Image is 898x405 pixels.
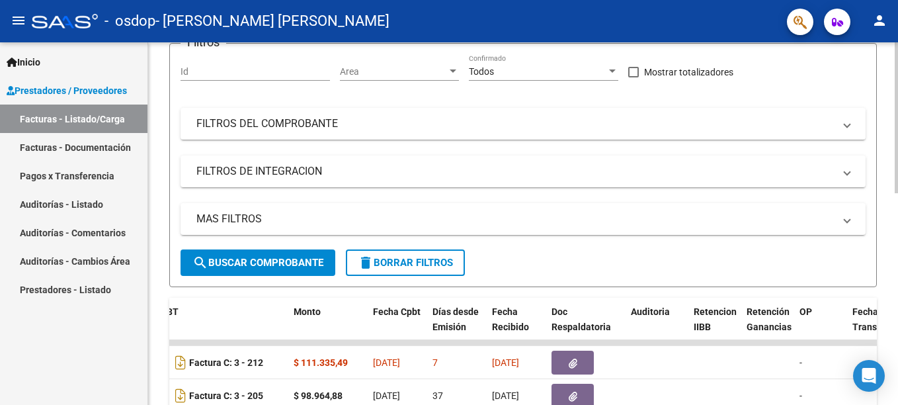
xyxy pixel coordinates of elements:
datatable-header-cell: Fecha Cpbt [368,298,427,356]
button: Buscar Comprobante [181,249,335,276]
mat-icon: person [872,13,887,28]
span: [DATE] [492,357,519,368]
mat-panel-title: FILTROS DEL COMPROBANTE [196,116,834,131]
span: 7 [432,357,438,368]
span: Mostrar totalizadores [644,64,733,80]
span: Doc Respaldatoria [551,306,611,332]
span: Fecha Recibido [492,306,529,332]
span: - osdop [104,7,155,36]
datatable-header-cell: Fecha Recibido [487,298,546,356]
datatable-header-cell: Auditoria [626,298,688,356]
span: Inicio [7,55,40,69]
span: Prestadores / Proveedores [7,83,127,98]
span: Todos [469,66,494,77]
span: - [799,357,802,368]
datatable-header-cell: Retención Ganancias [741,298,794,356]
datatable-header-cell: CPBT [149,298,288,356]
strong: Factura C: 3 - 205 [189,390,263,401]
span: [DATE] [373,390,400,401]
datatable-header-cell: Días desde Emisión [427,298,487,356]
mat-icon: delete [358,255,374,271]
span: [DATE] [492,390,519,401]
mat-expansion-panel-header: MAS FILTROS [181,203,866,235]
strong: $ 98.964,88 [294,390,343,401]
datatable-header-cell: Monto [288,298,368,356]
span: Monto [294,306,321,317]
mat-icon: search [192,255,208,271]
button: Borrar Filtros [346,249,465,276]
span: Fecha Cpbt [373,306,421,317]
mat-panel-title: MAS FILTROS [196,212,834,226]
span: Buscar Comprobante [192,257,323,269]
span: Area [340,66,447,77]
i: Descargar documento [172,352,189,373]
span: OP [799,306,812,317]
datatable-header-cell: Retencion IIBB [688,298,741,356]
mat-expansion-panel-header: FILTROS DE INTEGRACION [181,156,866,187]
mat-expansion-panel-header: FILTROS DEL COMPROBANTE [181,108,866,140]
span: Días desde Emisión [432,306,479,332]
span: Borrar Filtros [358,257,453,269]
div: Open Intercom Messenger [853,360,885,392]
span: 37 [432,390,443,401]
span: - [799,390,802,401]
span: [DATE] [373,357,400,368]
span: Retención Ganancias [747,306,792,332]
span: Retencion IIBB [694,306,737,332]
mat-panel-title: FILTROS DE INTEGRACION [196,164,834,179]
span: - [PERSON_NAME] [PERSON_NAME] [155,7,389,36]
strong: Factura C: 3 - 212 [189,357,263,368]
strong: $ 111.335,49 [294,357,348,368]
datatable-header-cell: Doc Respaldatoria [546,298,626,356]
h3: Filtros [181,33,226,52]
span: Auditoria [631,306,670,317]
mat-icon: menu [11,13,26,28]
datatable-header-cell: OP [794,298,847,356]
